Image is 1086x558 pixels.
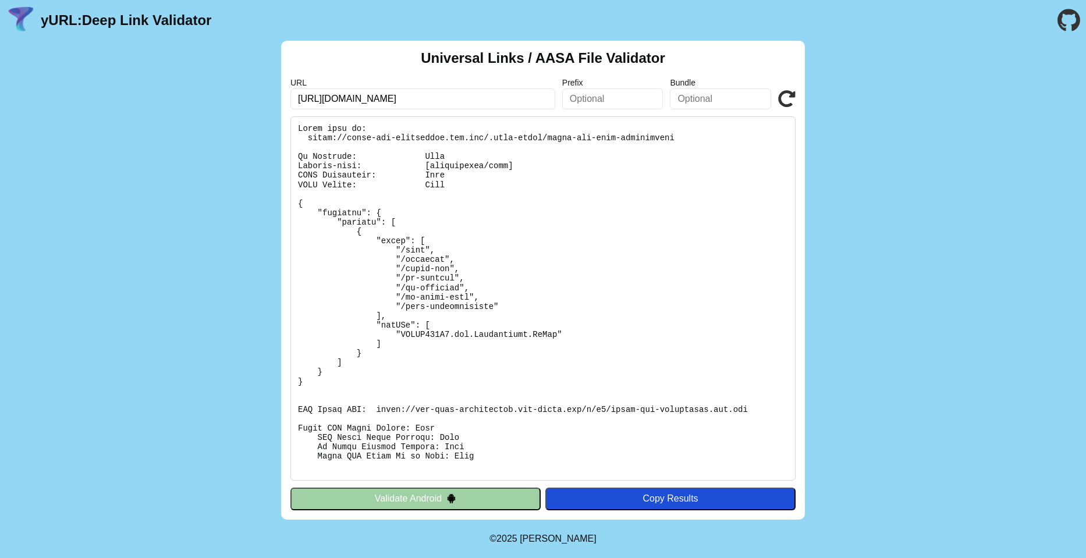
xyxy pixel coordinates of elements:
pre: Lorem ipsu do: sitam://conse-adi-elitseddoe.tem.inc/.utla-etdol/magna-ali-enim-adminimveni Qu Nos... [290,116,796,481]
input: Optional [562,88,663,109]
a: Michael Ibragimchayev's Personal Site [520,534,597,543]
div: Copy Results [551,493,790,504]
h2: Universal Links / AASA File Validator [421,50,665,66]
button: Validate Android [290,488,541,510]
a: yURL:Deep Link Validator [41,12,211,29]
label: Prefix [562,78,663,87]
label: URL [290,78,555,87]
img: droidIcon.svg [446,493,456,503]
span: 2025 [496,534,517,543]
img: yURL Logo [6,5,36,35]
label: Bundle [670,78,771,87]
input: Required [290,88,555,109]
footer: © [489,520,596,558]
button: Copy Results [545,488,796,510]
input: Optional [670,88,771,109]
